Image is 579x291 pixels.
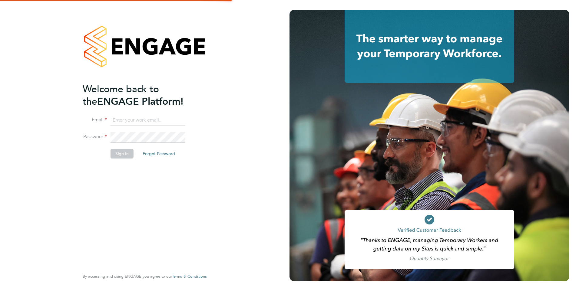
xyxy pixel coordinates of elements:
input: Enter your work email... [111,115,185,126]
span: Welcome back to the [83,83,159,107]
label: Email [83,117,107,123]
span: By accessing and using ENGAGE you agree to our [83,274,207,279]
label: Password [83,134,107,140]
button: Forgot Password [138,149,180,159]
a: Terms & Conditions [172,274,207,279]
h2: ENGAGE Platform! [83,83,201,108]
button: Sign In [111,149,134,159]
